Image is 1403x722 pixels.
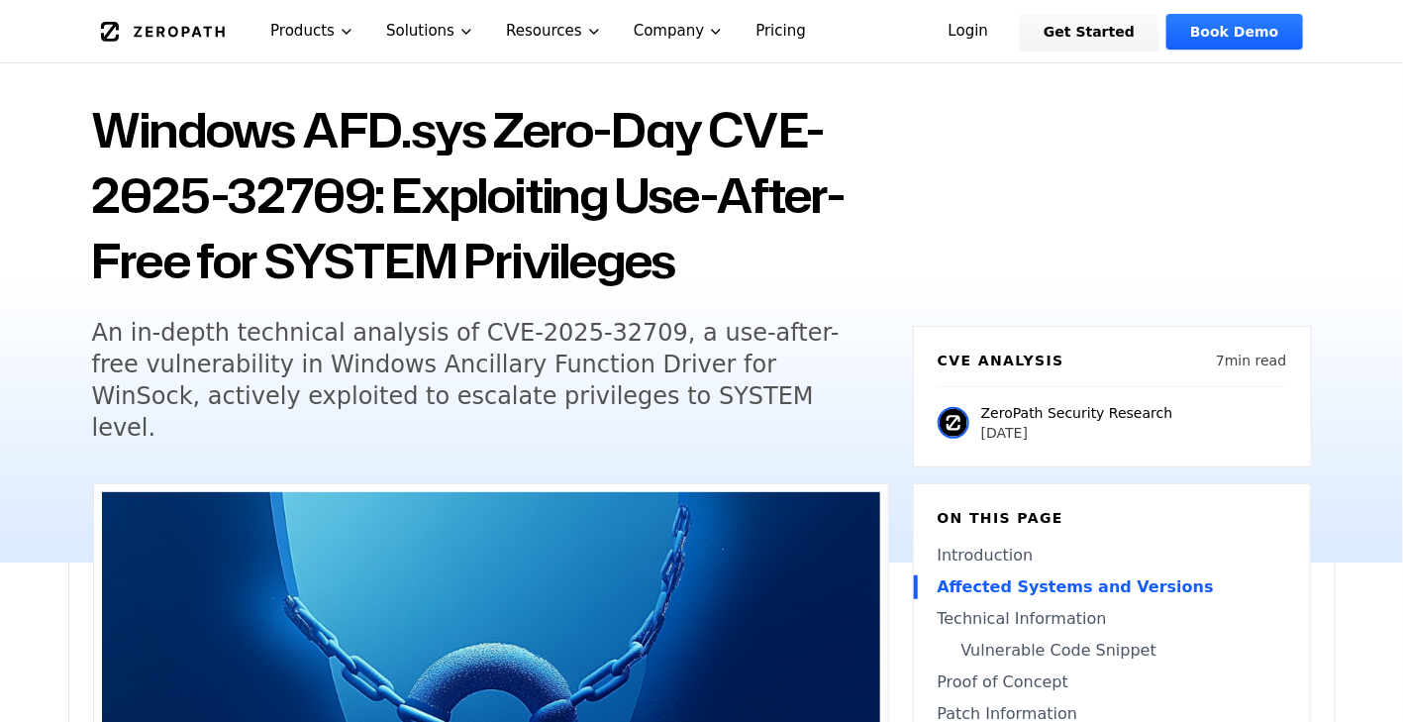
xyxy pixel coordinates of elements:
[925,14,1013,50] a: Login
[1216,351,1286,370] p: 7 min read
[92,97,889,293] h1: Windows AFD.sys Zero-Day CVE-2025-32709: Exploiting Use-After-Free for SYSTEM Privileges
[938,575,1286,599] a: Affected Systems and Versions
[92,317,852,444] h5: An in-depth technical analysis of CVE-2025-32709, a use-after-free vulnerability in Windows Ancil...
[1020,14,1158,50] a: Get Started
[981,403,1173,423] p: ZeroPath Security Research
[938,639,1286,663] a: Vulnerable Code Snippet
[938,351,1064,370] h6: CVE Analysis
[938,607,1286,631] a: Technical Information
[938,407,969,439] img: ZeroPath Security Research
[938,544,1286,567] a: Introduction
[981,423,1173,443] p: [DATE]
[938,508,1286,528] h6: On this page
[1166,14,1302,50] a: Book Demo
[938,670,1286,694] a: Proof of Concept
